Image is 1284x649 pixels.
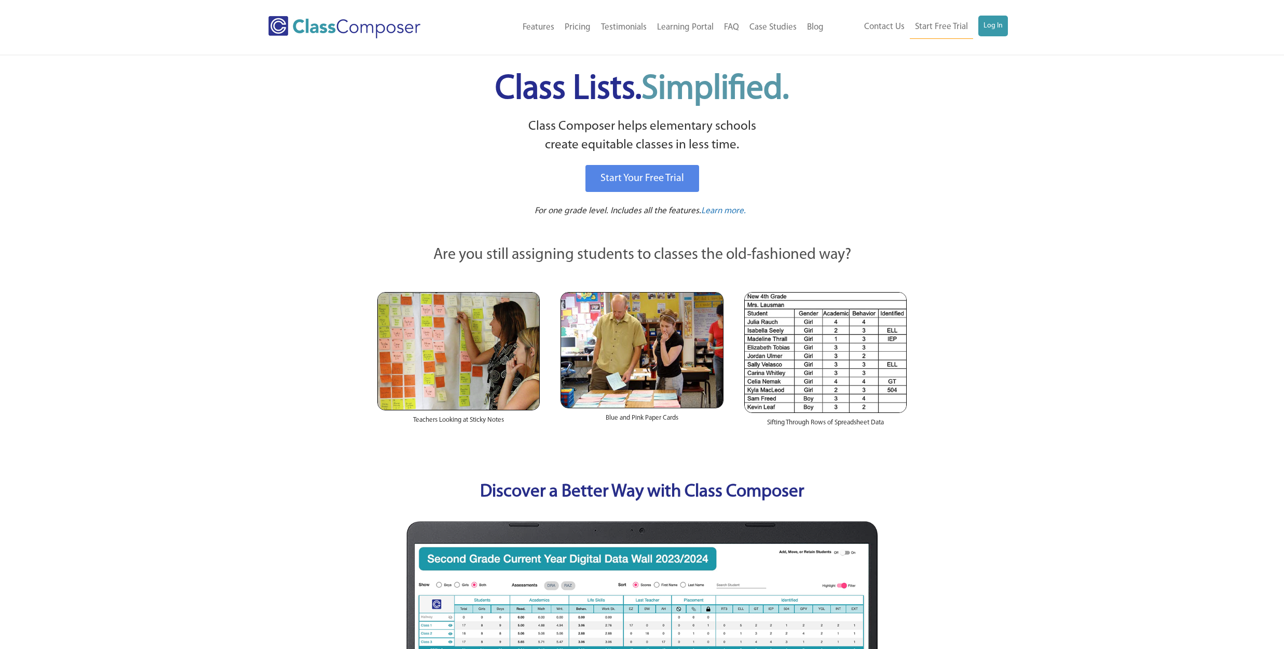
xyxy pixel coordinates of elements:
[377,410,540,435] div: Teachers Looking at Sticky Notes
[641,73,789,106] span: Simplified.
[367,479,917,506] p: Discover a Better Way with Class Composer
[561,292,723,408] img: Blue and Pink Paper Cards
[829,16,1008,39] nav: Header Menu
[596,16,652,39] a: Testimonials
[585,165,699,192] a: Start Your Free Trial
[559,16,596,39] a: Pricing
[495,73,789,106] span: Class Lists.
[535,206,701,215] span: For one grade level. Includes all the features.
[859,16,910,38] a: Contact Us
[910,16,973,39] a: Start Free Trial
[719,16,744,39] a: FAQ
[652,16,719,39] a: Learning Portal
[701,205,746,218] a: Learn more.
[744,413,907,438] div: Sifting Through Rows of Spreadsheet Data
[268,16,420,38] img: Class Composer
[463,16,829,39] nav: Header Menu
[376,117,908,155] p: Class Composer helps elementary schools create equitable classes in less time.
[600,173,684,184] span: Start Your Free Trial
[561,408,723,433] div: Blue and Pink Paper Cards
[978,16,1008,36] a: Log In
[802,16,829,39] a: Blog
[377,292,540,410] img: Teachers Looking at Sticky Notes
[517,16,559,39] a: Features
[377,244,907,267] p: Are you still assigning students to classes the old-fashioned way?
[744,16,802,39] a: Case Studies
[744,292,907,413] img: Spreadsheets
[701,206,746,215] span: Learn more.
